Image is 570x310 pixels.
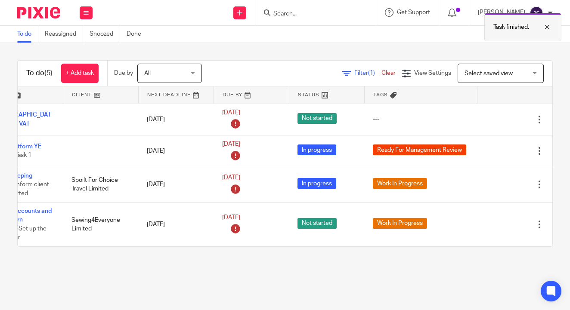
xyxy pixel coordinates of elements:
[273,10,350,18] input: Search
[530,6,543,20] img: svg%3E
[222,141,240,147] span: [DATE]
[17,7,60,18] img: Pixie
[45,26,83,43] a: Reassigned
[354,70,381,76] span: Filter
[222,175,240,181] span: [DATE]
[127,26,148,43] a: Done
[373,218,427,229] span: Work In Progress
[138,135,214,167] td: [DATE]
[90,26,120,43] a: Snoozed
[297,218,337,229] span: Not started
[297,144,336,155] span: In progress
[414,70,451,76] span: View Settings
[44,70,53,77] span: (5)
[465,71,513,77] span: Select saved view
[373,178,427,189] span: Work In Progress
[297,178,336,189] span: In progress
[373,144,466,155] span: Ready For Management Review
[373,115,468,124] div: ---
[144,71,151,77] span: All
[381,70,396,76] a: Clear
[138,167,214,202] td: [DATE]
[63,203,138,246] td: Sewing4Everyone Limited
[373,92,388,97] span: Tags
[61,64,99,83] a: + Add task
[222,215,240,221] span: [DATE]
[17,26,38,43] a: To do
[26,69,53,78] h1: To do
[138,104,214,135] td: [DATE]
[63,167,138,202] td: Spoilt For Choice Travel Limited
[493,23,529,31] p: Task finished.
[297,113,337,124] span: Not started
[222,110,240,116] span: [DATE]
[368,70,375,76] span: (1)
[138,203,214,246] td: [DATE]
[114,69,133,77] p: Due by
